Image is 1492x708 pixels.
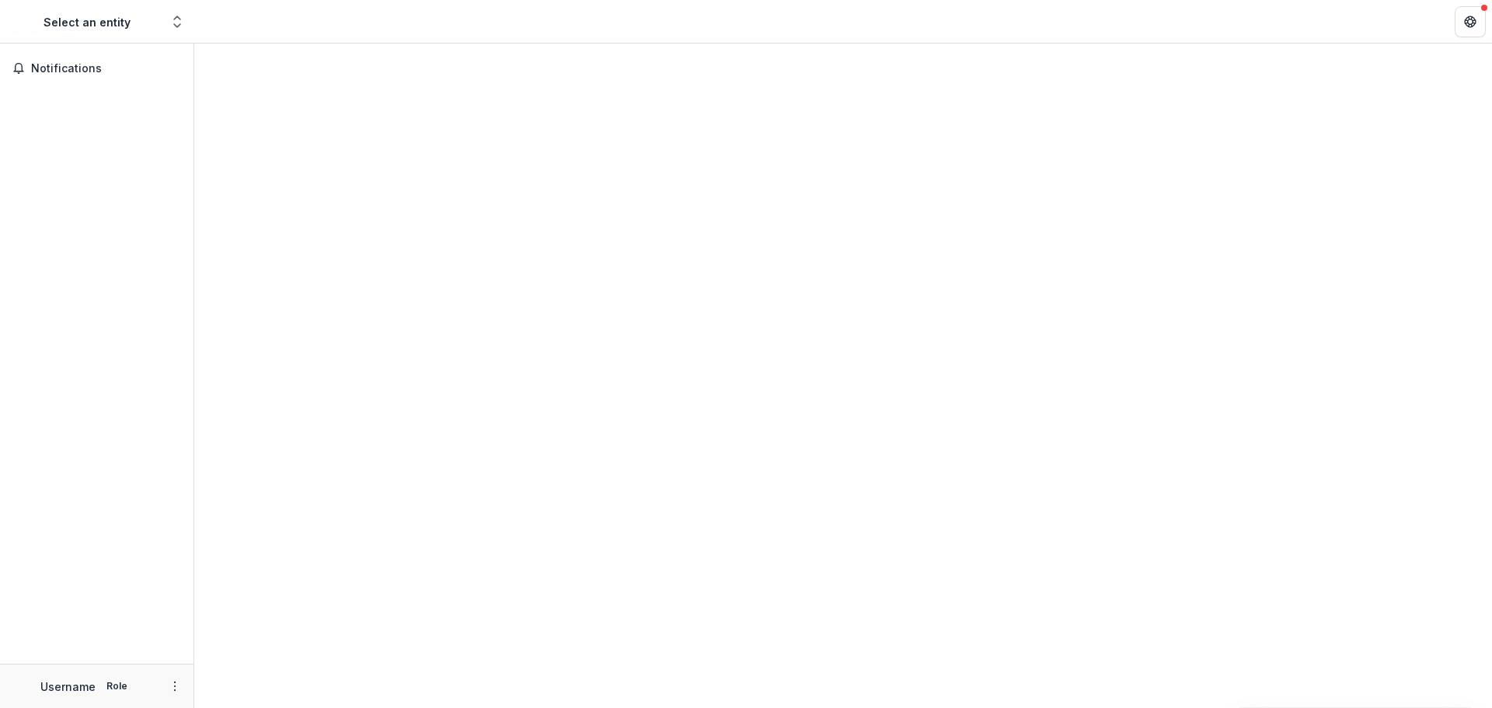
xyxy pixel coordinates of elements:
[1455,6,1486,37] button: Get Help
[102,679,132,693] p: Role
[40,678,96,695] p: Username
[31,62,181,75] span: Notifications
[6,56,187,81] button: Notifications
[166,6,188,37] button: Open entity switcher
[44,14,131,30] div: Select an entity
[166,677,184,696] button: More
